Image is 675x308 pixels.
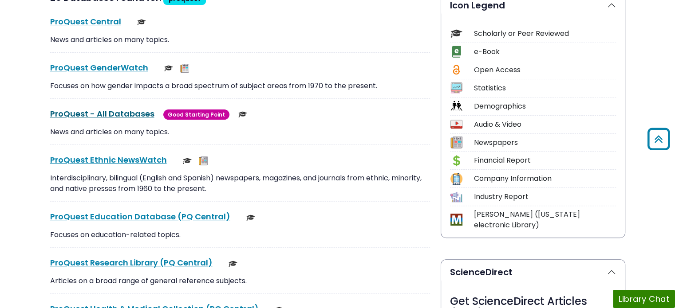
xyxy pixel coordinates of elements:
[450,100,462,112] img: Icon Demographics
[450,155,462,167] img: Icon Financial Report
[474,173,616,184] div: Company Information
[613,290,675,308] button: Library Chat
[474,65,616,75] div: Open Access
[450,82,462,94] img: Icon Statistics
[450,27,462,39] img: Icon Scholarly or Peer Reviewed
[450,191,462,203] img: Icon Industry Report
[180,64,189,73] img: Newspapers
[163,109,229,120] span: Good Starting Point
[199,156,208,165] img: Newspapers
[474,28,616,39] div: Scholarly or Peer Reviewed
[50,62,148,73] a: ProQuest GenderWatch
[183,156,192,165] img: Scholarly or Peer Reviewed
[474,137,616,148] div: Newspapers
[50,35,430,45] p: News and articles on many topics.
[164,64,173,73] img: Scholarly or Peer Reviewed
[50,108,154,119] a: ProQuest - All Databases
[450,118,462,130] img: Icon Audio & Video
[137,18,146,27] img: Scholarly or Peer Reviewed
[50,16,121,27] a: ProQuest Central
[246,213,255,222] img: Scholarly or Peer Reviewed
[474,83,616,94] div: Statistics
[441,260,625,285] button: ScienceDirect
[474,101,616,112] div: Demographics
[474,119,616,130] div: Audio & Video
[50,81,430,91] p: Focuses on how gender impacts a broad spectrum of subject areas from 1970 to the present.
[229,259,237,268] img: Scholarly or Peer Reviewed
[474,155,616,166] div: Financial Report
[474,47,616,57] div: e-Book
[474,209,616,230] div: [PERSON_NAME] ([US_STATE] electronic Library)
[474,191,616,202] div: Industry Report
[50,127,430,137] p: News and articles on many topics.
[451,64,462,76] img: Icon Open Access
[50,173,430,194] p: Interdisciplinary, bilingual (English and Spanish) newspapers, magazines, and journals from ethni...
[238,110,247,119] img: Scholarly or Peer Reviewed
[450,214,462,226] img: Icon MeL (Michigan electronic Library)
[50,230,430,240] p: Focuses on education-related topics.
[450,136,462,148] img: Icon Newspapers
[450,46,462,58] img: Icon e-Book
[450,173,462,185] img: Icon Company Information
[50,211,230,222] a: ProQuest Education Database (PQ Central)
[50,257,213,268] a: ProQuest Research Library (PQ Central)
[50,154,167,165] a: ProQuest Ethnic NewsWatch
[50,276,430,286] p: Articles on a broad range of general reference subjects.
[644,132,673,146] a: Back to Top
